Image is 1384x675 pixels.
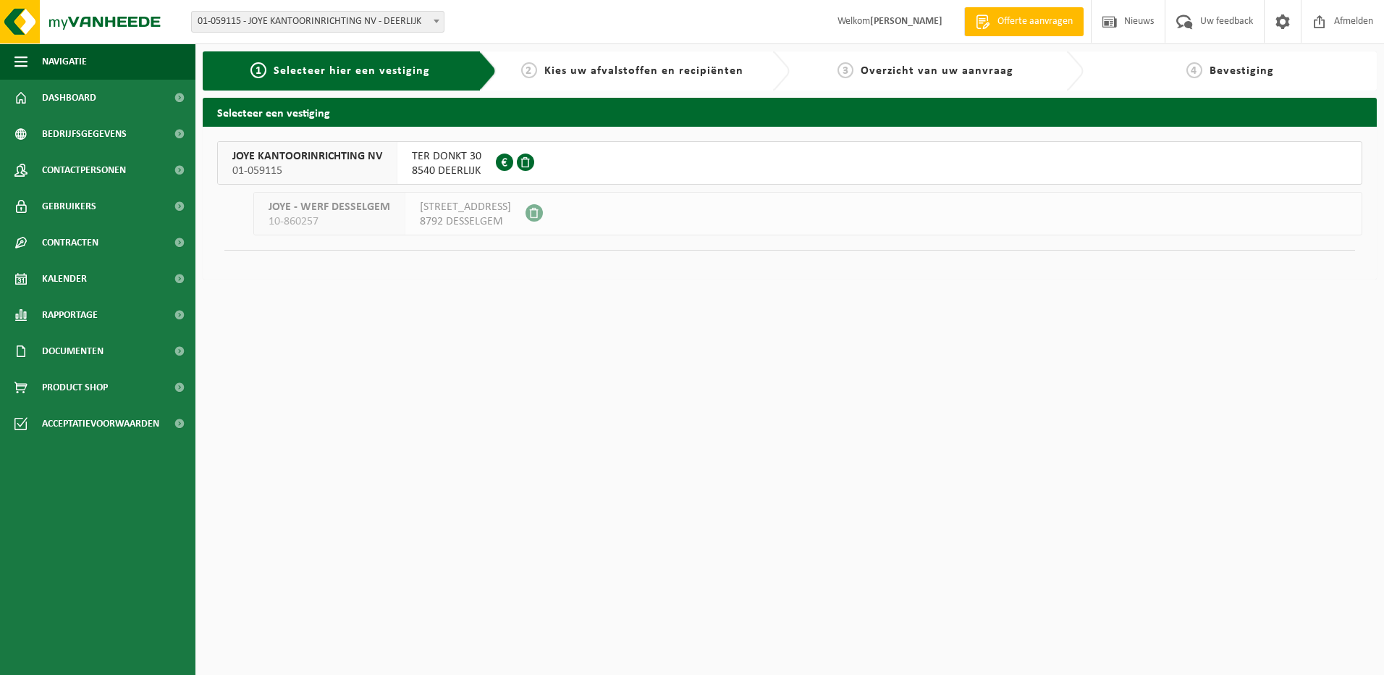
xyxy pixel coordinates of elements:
[42,116,127,152] span: Bedrijfsgegevens
[412,149,481,164] span: TER DONKT 30
[42,369,108,406] span: Product Shop
[191,11,444,33] span: 01-059115 - JOYE KANTOORINRICHTING NV - DEERLIJK
[42,152,126,188] span: Contactpersonen
[870,16,942,27] strong: [PERSON_NAME]
[232,164,382,178] span: 01-059115
[232,149,382,164] span: JOYE KANTOORINRICHTING NV
[42,333,104,369] span: Documenten
[1210,65,1274,77] span: Bevestiging
[42,43,87,80] span: Navigatie
[269,200,390,214] span: JOYE - WERF DESSELGEM
[192,12,444,32] span: 01-059115 - JOYE KANTOORINRICHTING NV - DEERLIJK
[412,164,481,178] span: 8540 DEERLIJK
[42,297,98,333] span: Rapportage
[269,214,390,229] span: 10-860257
[42,225,98,261] span: Contracten
[274,65,430,77] span: Selecteer hier een vestiging
[42,188,96,225] span: Gebruikers
[861,65,1013,77] span: Overzicht van uw aanvraag
[521,62,537,78] span: 2
[994,14,1076,29] span: Offerte aanvragen
[544,65,743,77] span: Kies uw afvalstoffen en recipiënten
[217,141,1362,185] button: JOYE KANTOORINRICHTING NV 01-059115 TER DONKT 308540 DEERLIJK
[42,406,159,442] span: Acceptatievoorwaarden
[420,214,511,229] span: 8792 DESSELGEM
[250,62,266,78] span: 1
[837,62,853,78] span: 3
[42,261,87,297] span: Kalender
[203,98,1377,126] h2: Selecteer een vestiging
[42,80,96,116] span: Dashboard
[964,7,1084,36] a: Offerte aanvragen
[1186,62,1202,78] span: 4
[420,200,511,214] span: [STREET_ADDRESS]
